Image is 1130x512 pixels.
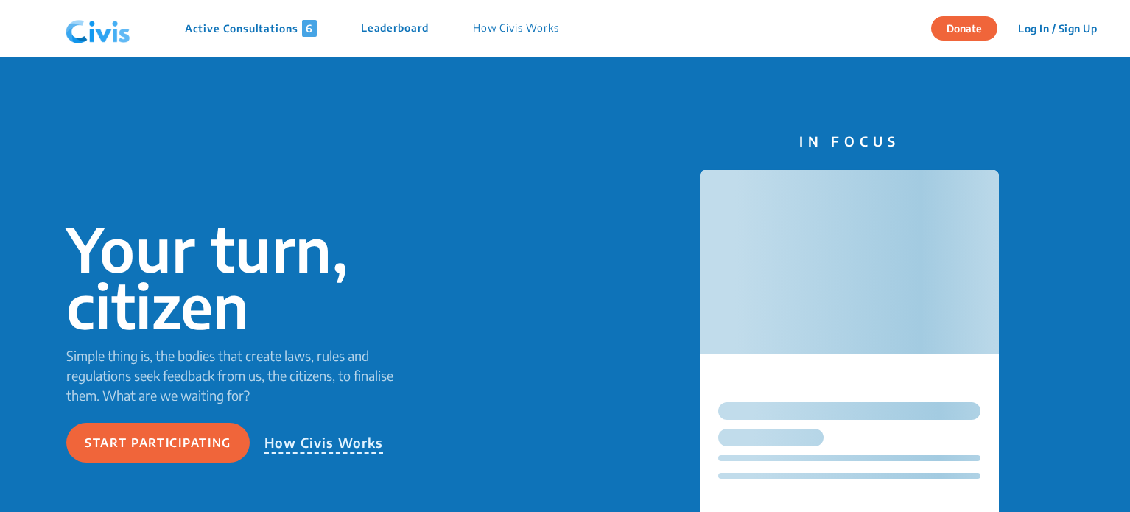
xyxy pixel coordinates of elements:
[1008,17,1106,40] button: Log In / Sign Up
[302,20,317,37] span: 6
[60,7,136,51] img: navlogo.png
[931,16,997,41] button: Donate
[931,20,1008,35] a: Donate
[66,423,250,463] button: Start participating
[361,20,429,37] p: Leaderboard
[66,220,415,334] p: Your turn, citizen
[185,20,317,37] p: Active Consultations
[66,346,415,405] p: Simple thing is, the bodies that create laws, rules and regulations seek feedback from us, the ci...
[264,432,384,454] p: How Civis Works
[700,131,999,151] p: IN FOCUS
[473,20,559,37] p: How Civis Works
